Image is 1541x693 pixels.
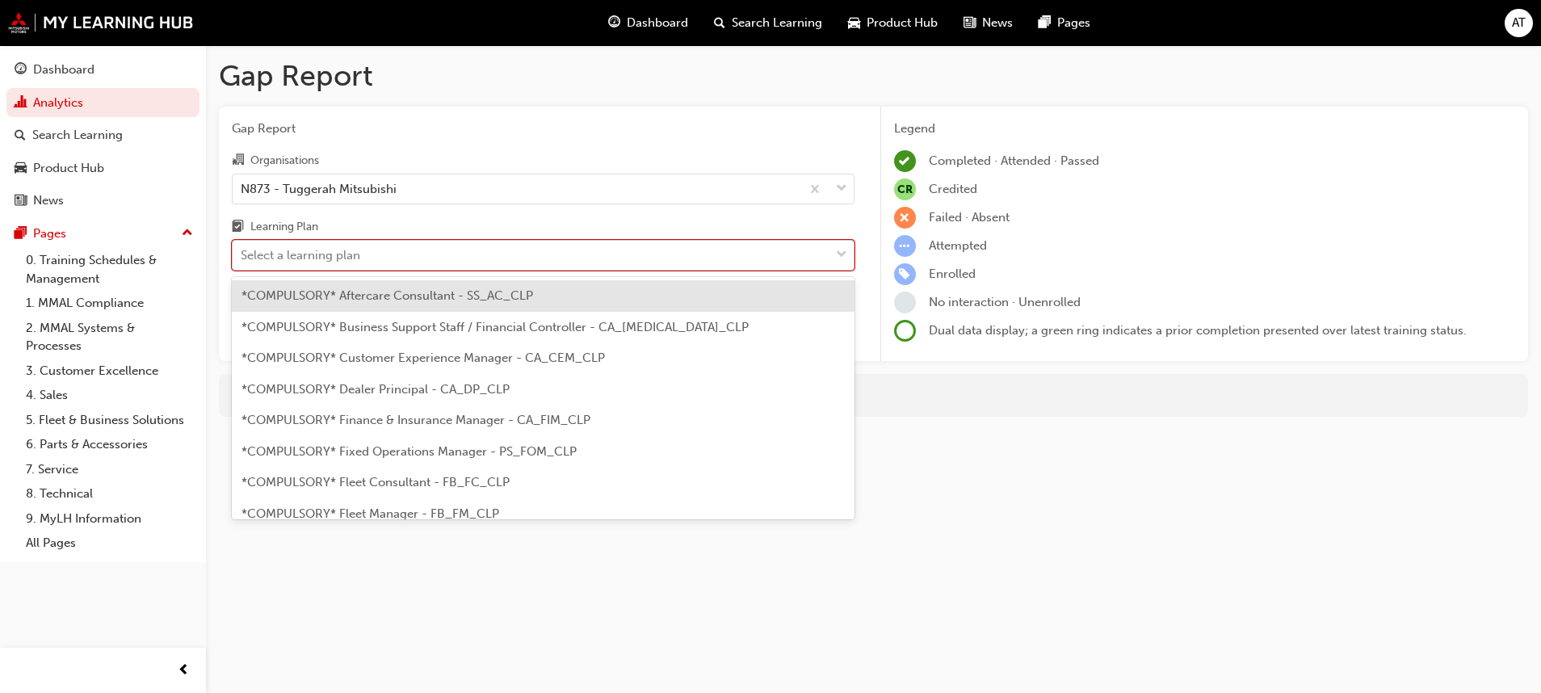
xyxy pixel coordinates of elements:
[241,246,360,265] div: Select a learning plan
[19,359,199,384] a: 3. Customer Excellence
[241,475,510,489] span: *COMPULSORY* Fleet Consultant - FB_FC_CLP
[595,6,701,40] a: guage-iconDashboard
[951,6,1026,40] a: news-iconNews
[241,288,533,303] span: *COMPULSORY* Aftercare Consultant - SS_AC_CLP
[701,6,835,40] a: search-iconSearch Learning
[219,58,1528,94] h1: Gap Report
[6,186,199,216] a: News
[241,413,590,427] span: *COMPULSORY* Finance & Insurance Manager - CA_FIM_CLP
[6,55,199,85] a: Dashboard
[6,219,199,249] button: Pages
[894,178,916,200] span: null-icon
[929,323,1467,338] span: Dual data display; a green ring indicates a prior completion presented over latest training status.
[232,220,244,235] span: learningplan-icon
[6,120,199,150] a: Search Learning
[929,153,1099,168] span: Completed · Attended · Passed
[1039,13,1051,33] span: pages-icon
[32,126,123,145] div: Search Learning
[232,120,854,138] span: Gap Report
[232,153,244,168] span: organisation-icon
[1505,9,1533,37] button: AT
[8,12,194,33] img: mmal
[241,351,605,365] span: *COMPULSORY* Customer Experience Manager - CA_CEM_CLP
[231,386,1516,405] div: For more in-depth analysis and data download, go to
[19,506,199,531] a: 9. MyLH Information
[836,178,847,199] span: down-icon
[929,182,977,196] span: Credited
[15,96,27,111] span: chart-icon
[867,14,938,32] span: Product Hub
[33,191,64,210] div: News
[1057,14,1090,32] span: Pages
[15,162,27,176] span: car-icon
[6,52,199,219] button: DashboardAnalyticsSearch LearningProduct HubNews
[894,235,916,257] span: learningRecordVerb_ATTEMPT-icon
[894,263,916,285] span: learningRecordVerb_ENROLL-icon
[6,88,199,118] a: Analytics
[250,219,318,235] div: Learning Plan
[894,150,916,172] span: learningRecordVerb_COMPLETE-icon
[15,194,27,208] span: news-icon
[608,13,620,33] span: guage-icon
[964,13,976,33] span: news-icon
[19,248,199,291] a: 0. Training Schedules & Management
[15,128,26,143] span: search-icon
[241,320,749,334] span: *COMPULSORY* Business Support Staff / Financial Controller - CA_[MEDICAL_DATA]_CLP
[848,13,860,33] span: car-icon
[1026,6,1103,40] a: pages-iconPages
[982,14,1013,32] span: News
[627,14,688,32] span: Dashboard
[33,225,66,243] div: Pages
[15,63,27,78] span: guage-icon
[19,531,199,556] a: All Pages
[1512,14,1526,32] span: AT
[894,292,916,313] span: learningRecordVerb_NONE-icon
[894,120,1516,138] div: Legend
[15,227,27,241] span: pages-icon
[929,238,987,253] span: Attempted
[929,210,1010,225] span: Failed · Absent
[33,159,104,178] div: Product Hub
[714,13,725,33] span: search-icon
[241,382,510,397] span: *COMPULSORY* Dealer Principal - CA_DP_CLP
[19,432,199,457] a: 6. Parts & Accessories
[836,245,847,266] span: down-icon
[19,383,199,408] a: 4. Sales
[33,61,94,79] div: Dashboard
[894,207,916,229] span: learningRecordVerb_FAIL-icon
[182,223,193,244] span: up-icon
[835,6,951,40] a: car-iconProduct Hub
[19,291,199,316] a: 1. MMAL Compliance
[241,506,499,521] span: *COMPULSORY* Fleet Manager - FB_FM_CLP
[19,408,199,433] a: 5. Fleet & Business Solutions
[929,267,976,281] span: Enrolled
[19,481,199,506] a: 8. Technical
[6,153,199,183] a: Product Hub
[929,295,1081,309] span: No interaction · Unenrolled
[19,457,199,482] a: 7. Service
[241,444,577,459] span: *COMPULSORY* Fixed Operations Manager - PS_FOM_CLP
[250,153,319,169] div: Organisations
[178,661,190,681] span: prev-icon
[732,14,822,32] span: Search Learning
[241,179,397,198] div: N873 - Tuggerah Mitsubishi
[19,316,199,359] a: 2. MMAL Systems & Processes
